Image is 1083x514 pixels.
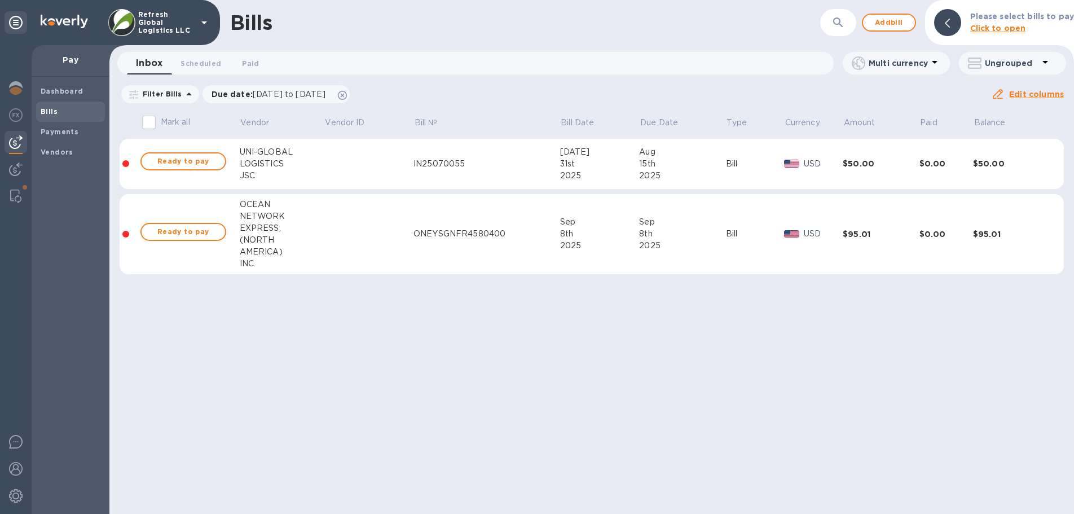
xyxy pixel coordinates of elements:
[727,117,761,129] span: Type
[727,117,747,129] p: Type
[784,230,799,238] img: USD
[138,11,195,34] p: Refresh Global Logistics LLC
[785,117,820,129] p: Currency
[41,54,100,65] p: Pay
[41,107,58,116] b: Bills
[5,11,27,34] div: Unpin categories
[230,11,272,34] h1: Bills
[240,246,324,258] div: AMERICA)
[415,117,452,129] span: Bill №
[240,234,324,246] div: (NORTH
[140,152,226,170] button: Ready to pay
[140,223,226,241] button: Ready to pay
[180,58,221,69] span: Scheduled
[41,148,73,156] b: Vendors
[974,117,1020,129] span: Balance
[973,229,1050,240] div: $95.01
[242,58,259,69] span: Paid
[920,117,952,129] span: Paid
[41,15,88,28] img: Logo
[561,117,594,129] p: Bill Date
[784,160,799,168] img: USD
[41,128,78,136] b: Payments
[919,158,973,169] div: $0.00
[325,117,364,129] p: Vendor ID
[240,158,324,170] div: LOGISTICS
[804,158,843,170] p: USD
[240,210,324,222] div: NETWORK
[872,16,906,29] span: Add bill
[240,170,324,182] div: JSC
[138,89,182,99] p: Filter Bills
[212,89,332,100] p: Due date :
[726,158,784,170] div: Bill
[843,229,919,240] div: $95.01
[41,87,83,95] b: Dashboard
[136,55,162,71] span: Inbox
[151,155,216,168] span: Ready to pay
[240,199,324,210] div: OCEAN
[639,240,725,252] div: 2025
[560,170,640,182] div: 2025
[973,158,1050,169] div: $50.00
[561,117,609,129] span: Bill Date
[9,108,23,122] img: Foreign exchange
[202,85,350,103] div: Due date:[DATE] to [DATE]
[639,228,725,240] div: 8th
[413,158,560,170] div: IN25070055
[970,12,1074,21] b: Please select bills to pay
[325,117,379,129] span: Vendor ID
[415,117,438,129] p: Bill №
[413,228,560,240] div: ONEYSGNFR4580400
[560,158,640,170] div: 31st
[862,14,916,32] button: Addbill
[844,117,875,129] p: Amount
[970,24,1026,33] b: Click to open
[240,222,324,234] div: EXPRESS,
[869,58,928,69] p: Multi currency
[639,158,725,170] div: 15th
[240,146,324,158] div: UNI-GLOBAL
[726,228,784,240] div: Bill
[804,228,843,240] p: USD
[985,58,1038,69] p: Ungrouped
[151,225,216,239] span: Ready to pay
[560,146,640,158] div: [DATE]
[974,117,1006,129] p: Balance
[161,116,190,128] p: Mark all
[560,228,640,240] div: 8th
[843,158,919,169] div: $50.00
[639,146,725,158] div: Aug
[639,216,725,228] div: Sep
[919,229,973,240] div: $0.00
[640,117,693,129] span: Due Date
[920,117,937,129] p: Paid
[253,90,325,99] span: [DATE] to [DATE]
[639,170,725,182] div: 2025
[240,117,269,129] p: Vendor
[844,117,890,129] span: Amount
[560,216,640,228] div: Sep
[240,117,284,129] span: Vendor
[640,117,678,129] p: Due Date
[560,240,640,252] div: 2025
[240,258,324,270] div: INC.
[1009,90,1064,99] u: Edit columns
